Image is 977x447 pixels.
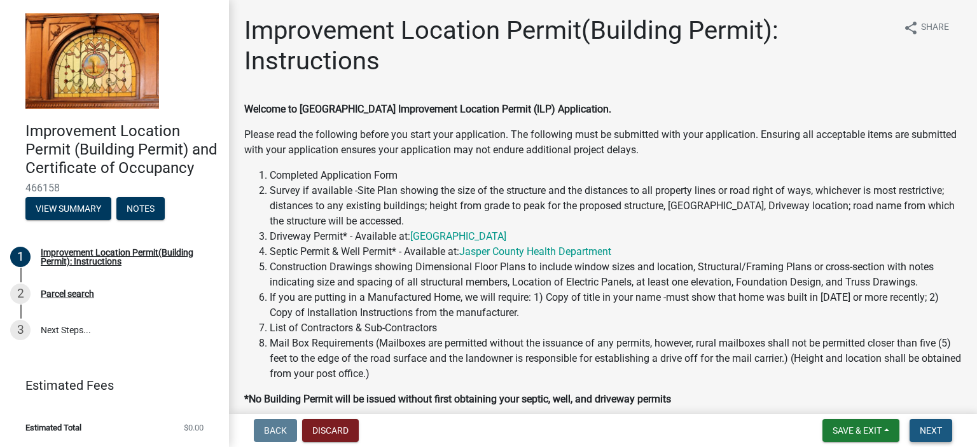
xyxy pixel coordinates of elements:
span: Save & Exit [833,425,882,436]
strong: Welcome to [GEOGRAPHIC_DATA] Improvement Location Permit (ILP) Application. [244,103,611,115]
div: Parcel search [41,289,94,298]
li: Completed Application Form [270,168,962,183]
div: 3 [10,320,31,340]
li: Mail Box Requirements (Mailboxes are permitted without the issuance of any permits, however, rura... [270,336,962,382]
span: Estimated Total [25,423,81,432]
span: 466158 [25,182,204,194]
span: Share [921,20,949,36]
li: If you are putting in a Manufactured Home, we will require: 1) Copy of title in your name -must s... [270,290,962,320]
h1: Improvement Location Permit(Building Permit): Instructions [244,15,893,76]
wm-modal-confirm: Summary [25,205,111,215]
button: Save & Exit [822,419,899,442]
li: Survey if available -Site Plan showing the size of the structure and the distances to all propert... [270,183,962,229]
button: Next [910,419,952,442]
i: share [903,20,918,36]
div: Improvement Location Permit(Building Permit): Instructions [41,248,209,266]
button: shareShare [893,15,959,40]
wm-modal-confirm: Notes [116,205,165,215]
div: 2 [10,284,31,304]
p: Please read the following before you start your application. The following must be submitted with... [244,127,962,158]
span: Next [920,425,942,436]
li: Driveway Permit* - Available at: [270,229,962,244]
button: View Summary [25,197,111,220]
a: Estimated Fees [10,373,209,398]
h4: Improvement Location Permit (Building Permit) and Certificate of Occupancy [25,122,219,177]
button: Discard [302,419,359,442]
a: [GEOGRAPHIC_DATA] [410,230,506,242]
div: 1 [10,247,31,267]
li: Construction Drawings showing Dimensional Floor Plans to include window sizes and location, Struc... [270,259,962,290]
button: Back [254,419,297,442]
li: List of Contractors & Sub-Contractors [270,320,962,336]
button: Notes [116,197,165,220]
span: Back [264,425,287,436]
li: Septic Permit & Well Permit* - Available at: [270,244,962,259]
span: $0.00 [184,423,204,432]
img: Jasper County, Indiana [25,13,159,109]
a: Jasper County Health Department [459,245,611,258]
strong: *No Building Permit will be issued without first obtaining your septic, well, and driveway permits [244,393,671,405]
